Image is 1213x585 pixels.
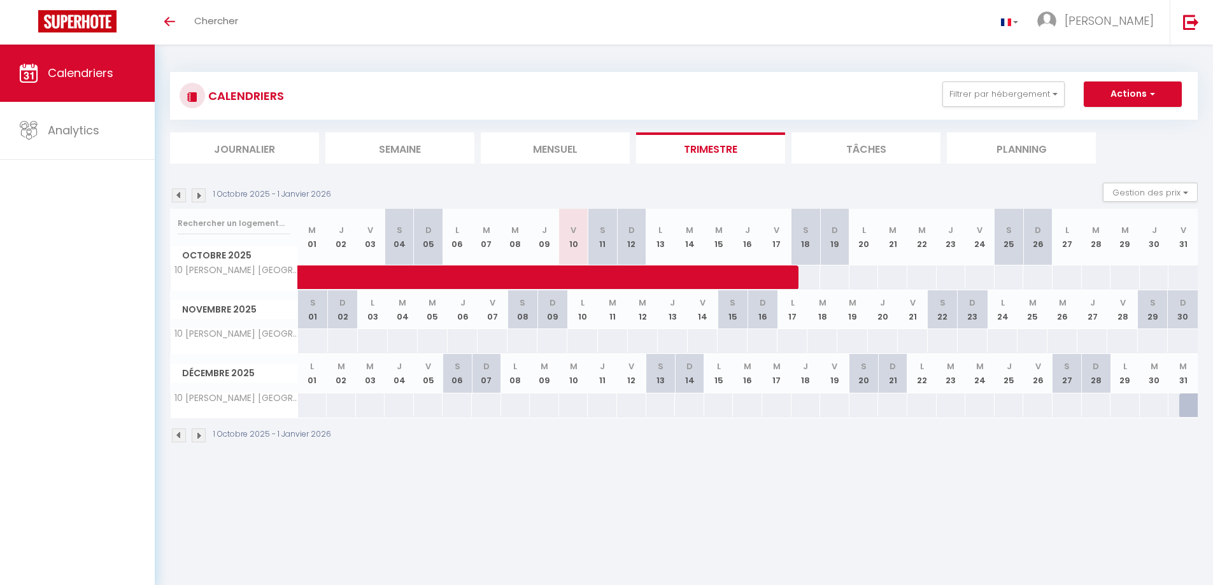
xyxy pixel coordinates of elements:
[1082,209,1111,265] th: 28
[520,297,525,309] abbr: S
[171,246,297,265] span: Octobre 2025
[1179,360,1187,372] abbr: M
[832,224,838,236] abbr: D
[890,360,896,372] abbr: D
[170,132,319,164] li: Journalier
[327,209,356,265] th: 02
[1082,354,1111,393] th: 28
[425,360,431,372] abbr: V
[173,329,300,339] span: 10 [PERSON_NAME] [GEOGRAPHIC_DATA]-[GEOGRAPHIC_DATA]
[958,290,988,329] th: 23
[1090,297,1095,309] abbr: J
[820,354,849,393] th: 19
[1150,297,1156,309] abbr: S
[977,224,982,236] abbr: V
[559,354,588,393] th: 10
[868,290,898,329] th: 20
[965,209,995,265] th: 24
[1183,14,1199,30] img: logout
[600,224,606,236] abbr: S
[1168,290,1198,329] th: 30
[358,290,388,329] th: 03
[807,290,837,329] th: 18
[1140,354,1169,393] th: 30
[907,354,937,393] th: 22
[1152,224,1157,236] abbr: J
[1037,11,1056,31] img: ...
[658,290,688,329] th: 13
[1053,354,1082,393] th: 27
[537,290,567,329] th: 09
[760,297,766,309] abbr: D
[878,209,907,265] th: 21
[298,209,327,265] th: 01
[1077,290,1107,329] th: 27
[418,290,448,329] th: 05
[715,224,723,236] abbr: M
[733,354,762,393] th: 16
[995,209,1024,265] th: 25
[1140,209,1169,265] th: 30
[1121,224,1129,236] abbr: M
[1065,224,1069,236] abbr: L
[1053,209,1082,265] th: 27
[658,360,663,372] abbr: S
[443,354,472,393] th: 06
[686,360,693,372] abbr: D
[820,209,849,265] th: 19
[762,209,791,265] th: 17
[1120,297,1126,309] abbr: V
[371,297,374,309] abbr: L
[1001,297,1005,309] abbr: L
[339,224,344,236] abbr: J
[646,354,676,393] th: 13
[385,354,414,393] th: 04
[1029,297,1037,309] abbr: M
[948,224,953,236] abbr: J
[988,290,1018,329] th: 24
[414,209,443,265] th: 05
[898,290,928,329] th: 21
[675,354,704,393] th: 14
[1181,224,1186,236] abbr: V
[328,290,358,329] th: 02
[928,290,958,329] th: 22
[481,132,630,164] li: Mensuel
[609,297,616,309] abbr: M
[213,428,331,441] p: 1 Octobre 2025 - 1 Janvier 2026
[748,290,777,329] th: 16
[940,297,946,309] abbr: S
[1168,209,1198,265] th: 31
[178,212,290,235] input: Rechercher un logement...
[920,360,924,372] abbr: L
[1093,360,1099,372] abbr: D
[1007,360,1012,372] abbr: J
[600,360,605,372] abbr: J
[1035,360,1041,372] abbr: V
[837,290,867,329] th: 19
[774,224,779,236] abbr: V
[513,360,517,372] abbr: L
[397,224,402,236] abbr: S
[1006,224,1012,236] abbr: S
[542,224,547,236] abbr: J
[501,354,530,393] th: 08
[819,297,826,309] abbr: M
[880,297,885,309] abbr: J
[213,188,331,201] p: 1 Octobre 2025 - 1 Janvier 2026
[327,354,356,393] th: 02
[388,290,418,329] th: 04
[559,209,588,265] th: 10
[791,132,940,164] li: Tâches
[878,354,907,393] th: 21
[1059,297,1067,309] abbr: M
[617,354,646,393] th: 12
[832,360,837,372] abbr: V
[733,209,762,265] th: 16
[617,209,646,265] th: 12
[670,297,675,309] abbr: J
[700,297,706,309] abbr: V
[688,290,718,329] th: 14
[337,360,345,372] abbr: M
[310,297,316,309] abbr: S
